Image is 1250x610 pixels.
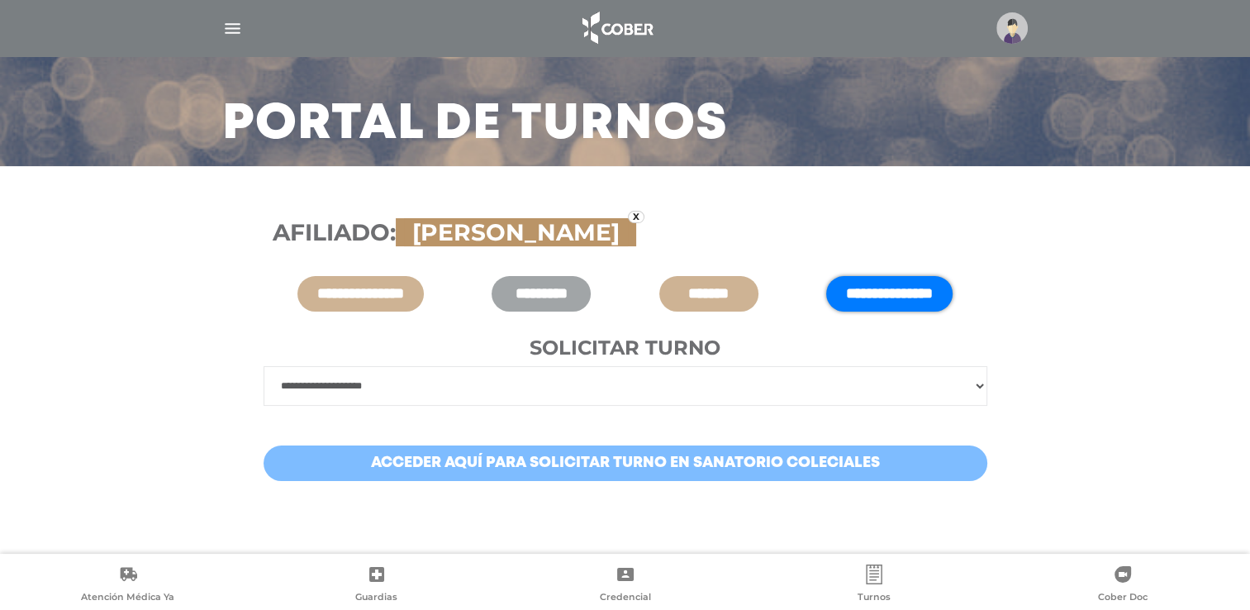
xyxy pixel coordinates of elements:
[3,565,252,607] a: Atención Médica Ya
[600,591,651,606] span: Credencial
[858,591,891,606] span: Turnos
[264,336,987,360] h4: Solicitar turno
[355,591,397,606] span: Guardias
[996,12,1028,44] img: profile-placeholder.svg
[264,446,987,481] a: Acceder aquí para solicitar turno en Sanatorio Coleciales
[222,18,243,39] img: Cober_menu-lines-white.svg
[404,218,628,246] span: [PERSON_NAME]
[222,103,728,146] h3: Portal de turnos
[1098,591,1148,606] span: Cober Doc
[573,8,660,48] img: logo_cober_home-white.png
[501,565,749,607] a: Credencial
[81,591,174,606] span: Atención Médica Ya
[749,565,998,607] a: Turnos
[628,211,644,223] a: x
[998,565,1247,607] a: Cober Doc
[273,219,978,247] h3: Afiliado:
[252,565,501,607] a: Guardias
